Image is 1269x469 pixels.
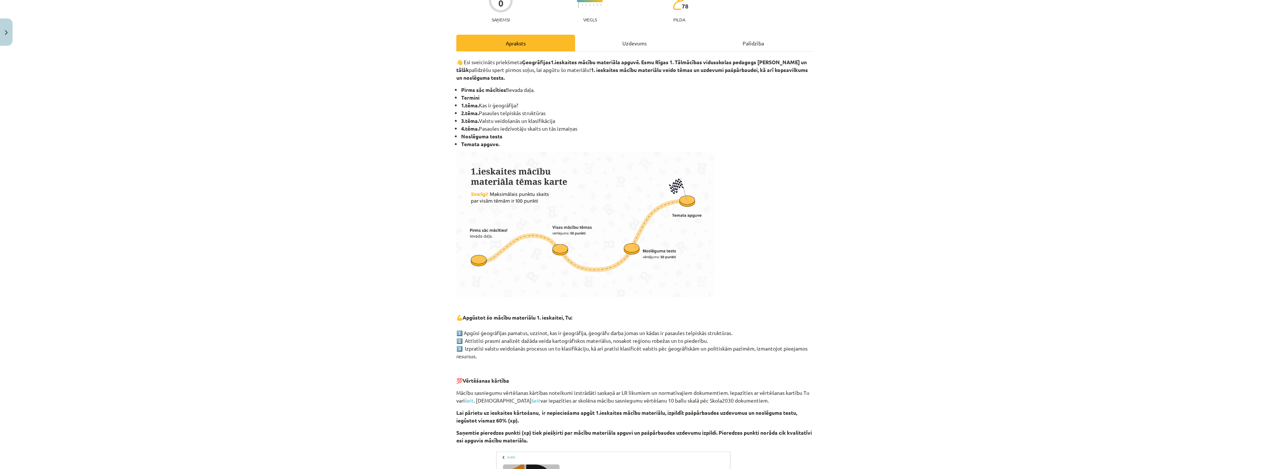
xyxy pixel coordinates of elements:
p: Mācību sasniegumu vērtēšanas kārtības noteikumi izstrādāti saskaņā ar LR likumiem un normatīvajie... [456,389,813,404]
img: icon-short-line-57e1e144782c952c97e751825c79c345078a6d821885a25fce030b3d8c18986b.svg [597,4,598,6]
span: 78 [682,3,688,10]
strong: 1. ieskaites mācību materiālu veido tēmas un uzdevumi pašpārbaudei, kā arī kopsavilkums un noslēg... [456,66,808,81]
strong: Termini [461,94,480,101]
a: šeit [532,397,540,404]
strong: Temata apguve. [461,141,499,147]
strong: Vērtēšanas kārtība [463,377,509,384]
strong: Pirms sāc mācīties! [461,86,508,93]
strong: Lai pārietu uz ieskaites kārtošanu, ir nepieciešams apgūt 1.ieskaites mācību materiālu, izpildīt ... [456,409,797,424]
a: šeit [465,397,474,404]
strong: Apgūstot šo mācību materiālu 1. ieskaitei, Tu: [463,314,572,321]
img: icon-short-line-57e1e144782c952c97e751825c79c345078a6d821885a25fce030b3d8c18986b.svg [582,4,583,6]
li: Valstu veidošanās un klasifikācija [461,117,813,125]
li: Kas ir ģeogrāfija? [461,101,813,109]
div: Apraksts [456,35,575,51]
div: Palīdzība [694,35,813,51]
strong: 1.tēma. [461,102,479,108]
strong: 1.ieskaites mācību materiāla apguvē. Esmu Rīgas 1. Tālmācības vidusskolas pedagogs [PERSON_NAME] ... [456,59,807,73]
p: 💪 1️⃣ Apgūsi ģeogrāfijas pamatus, uzzinot, kas ir ģeogrāfija, ģeogrāfu darba jomas un kādas ir pa... [456,314,813,360]
strong: Saņemtie pieredzes punkti (xp) tiek piešķirti par mācību materiāla apguvi un pašpārbaudes uzdevum... [456,429,812,444]
strong: Ģeogrāfijas [522,59,551,65]
strong: 2.tēma. [461,110,479,116]
p: 💯 [456,377,813,384]
div: Uzdevums [575,35,694,51]
strong: 4.tēma. [461,125,479,132]
p: Viegls [583,17,597,22]
img: icon-short-line-57e1e144782c952c97e751825c79c345078a6d821885a25fce030b3d8c18986b.svg [586,4,587,6]
strong: 3.tēma. [461,117,479,124]
p: Saņemsi [489,17,513,22]
img: icon-short-line-57e1e144782c952c97e751825c79c345078a6d821885a25fce030b3d8c18986b.svg [593,4,594,6]
img: icon-close-lesson-0947bae3869378f0d4975bcd49f059093ad1ed9edebbc8119c70593378902aed.svg [5,30,8,35]
p: 👋 Esi sveicināts priekšmeta palīdzēšu spert pirmos soļus, lai apgūtu šo materiālu! [456,58,813,82]
li: Ievada daļa. [461,86,813,94]
p: pilda [673,17,685,22]
strong: Noslēguma tests [461,133,502,139]
li: Pasaules iedzīvotāju skaits un tās izmaiņas [461,125,813,132]
li: Pasaules telpiskās struktūras [461,109,813,117]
